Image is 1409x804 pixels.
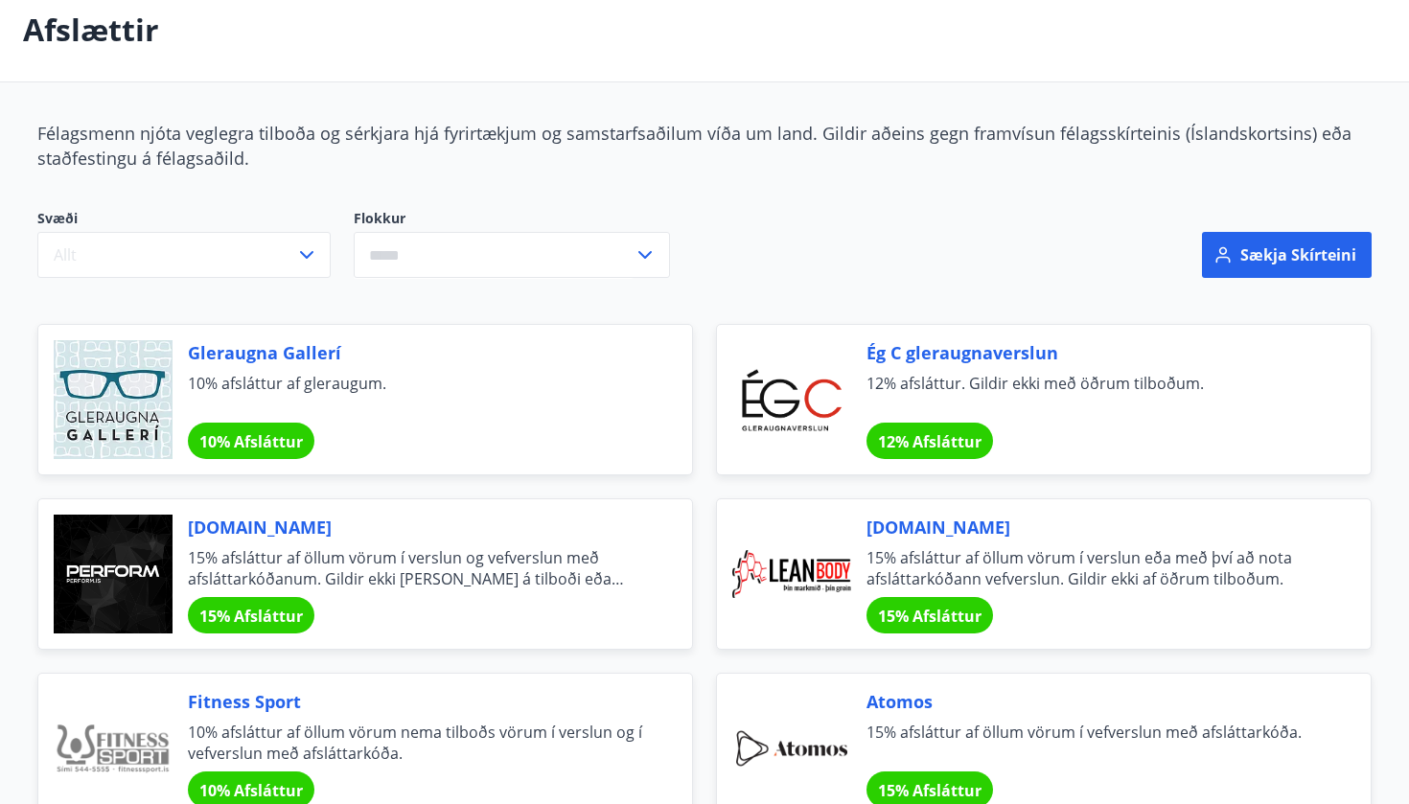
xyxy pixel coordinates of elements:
span: Ég C gleraugnaverslun [866,340,1325,365]
span: 12% Afsláttur [878,431,982,452]
span: Atomos [866,689,1325,714]
span: Félagsmenn njóta veglegra tilboða og sérkjara hjá fyrirtækjum og samstarfsaðilum víða um land. Gi... [37,122,1351,170]
span: Fitness Sport [188,689,646,714]
span: 10% afsláttur af gleraugum. [188,373,646,415]
span: [DOMAIN_NAME] [188,515,646,540]
span: Svæði [37,209,331,232]
span: 10% Afsláttur [199,431,303,452]
span: 12% afsláttur. Gildir ekki með öðrum tilboðum. [866,373,1325,415]
button: Sækja skírteini [1202,232,1372,278]
span: 15% Afsláttur [878,780,982,801]
button: Allt [37,232,331,278]
span: 10% Afsláttur [199,780,303,801]
span: [DOMAIN_NAME] [866,515,1325,540]
span: 15% afsláttur af öllum vörum í verslun og vefverslun með afsláttarkóðanum. Gildir ekki [PERSON_NA... [188,547,646,589]
span: 15% afsláttur af öllum vörum í vefverslun með afsláttarkóða. [866,722,1325,764]
span: 10% afsláttur af öllum vörum nema tilboðs vörum í verslun og í vefverslun með afsláttarkóða. [188,722,646,764]
span: 15% Afsláttur [878,606,982,627]
span: 15% Afsláttur [199,606,303,627]
span: 15% afsláttur af öllum vörum í verslun eða með því að nota afsláttarkóðann vefverslun. Gildir ekk... [866,547,1325,589]
label: Flokkur [354,209,670,228]
span: Gleraugna Gallerí [188,340,646,365]
p: Afslættir [23,9,159,51]
span: Allt [54,244,77,265]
